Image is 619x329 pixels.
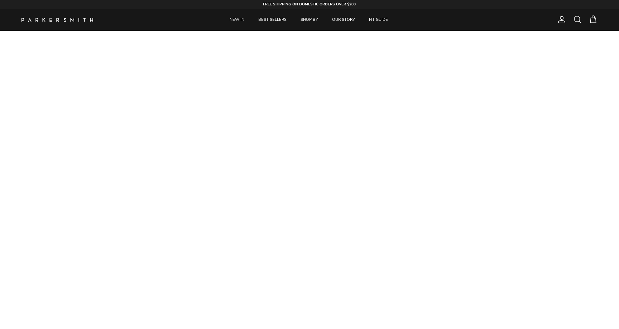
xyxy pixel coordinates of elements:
[555,15,566,24] a: Account
[263,2,356,7] strong: FREE SHIPPING ON DOMESTIC ORDERS OVER $200
[21,18,93,22] a: Parker Smith
[107,9,511,31] div: Primary
[223,9,251,31] a: NEW IN
[294,9,325,31] a: SHOP BY
[326,9,361,31] a: OUR STORY
[252,9,293,31] a: BEST SELLERS
[363,9,394,31] a: FIT GUIDE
